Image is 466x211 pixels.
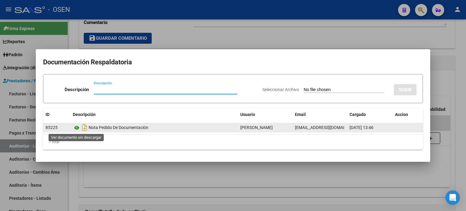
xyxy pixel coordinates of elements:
datatable-header-cell: Email [292,108,347,121]
span: ID [46,112,49,117]
datatable-header-cell: Cargado [347,108,393,121]
div: Nota Pedido De Documentación [73,123,235,132]
span: Accion [395,112,408,117]
div: 1 total [43,134,423,150]
span: Descripción [73,112,96,117]
h2: Documentación Respaldatoria [43,56,423,68]
button: SUBIR [394,84,417,95]
span: [PERSON_NAME] [240,125,273,130]
datatable-header-cell: Usuario [238,108,292,121]
p: Descripción [65,86,89,93]
span: Email [295,112,306,117]
span: SUBIR [399,87,412,93]
div: Open Intercom Messenger [445,190,460,205]
datatable-header-cell: Accion [393,108,423,121]
datatable-header-cell: ID [43,108,70,121]
span: Usuario [240,112,255,117]
span: [EMAIL_ADDRESS][DOMAIN_NAME] [295,125,362,130]
i: Descargar documento [81,123,89,132]
span: [DATE] 13:46 [349,125,373,130]
span: 85225 [46,125,58,130]
span: Cargado [349,112,366,117]
span: Seleccionar Archivo [262,87,299,92]
datatable-header-cell: Descripción [70,108,238,121]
